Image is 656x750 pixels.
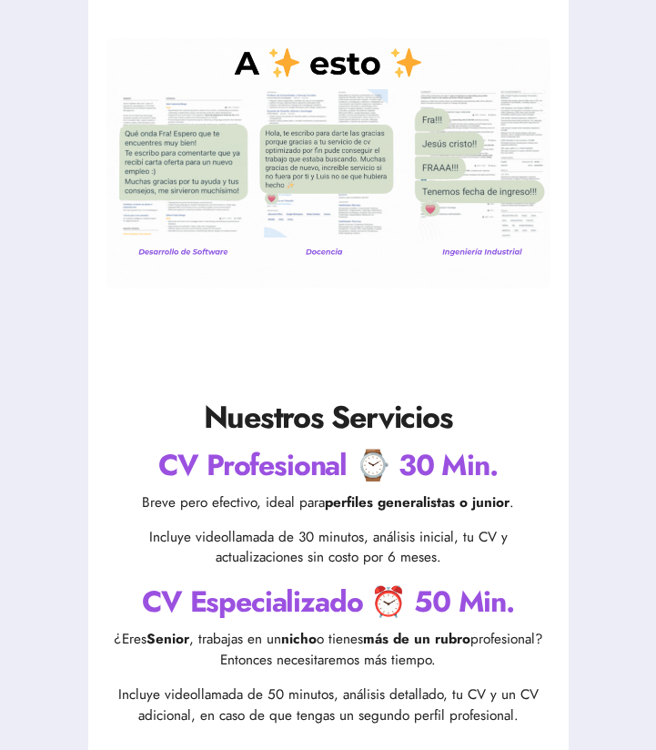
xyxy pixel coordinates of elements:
p: Breve pero efectivo, ideal para . [106,492,550,513]
p: Incluye videollamada de 50 minutos, análisis detallado, tu CV y un CV adicional, en caso de que t... [106,684,550,726]
h2: CV Especializado ⏰ 50 Min. [106,582,550,623]
strong: perfiles generalistas o junior [325,492,510,512]
h2: CV Profesional ⌚ 30 Min. [106,445,550,486]
strong: Senior [146,629,189,649]
p: ¿Eres , trabajas en un o tienes profesional? Entonces necesitaremos más tiempo. [106,629,550,671]
strong: nicho [281,629,317,649]
strong: más de un rubro [363,629,470,649]
p: Incluye videollamada de 30 minutos, análisis inicial, tu CV y actualizaciones sin costo por 6 meses. [106,527,550,569]
h1: Nuestros Servicios [106,396,550,440]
